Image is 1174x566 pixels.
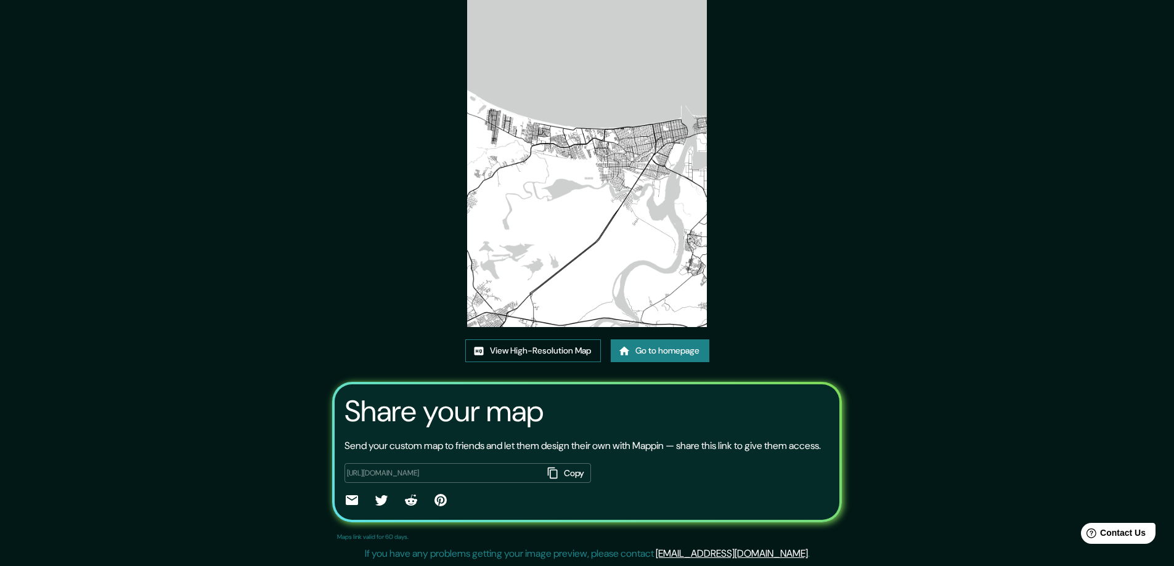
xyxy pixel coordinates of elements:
[656,547,808,560] a: [EMAIL_ADDRESS][DOMAIN_NAME]
[344,439,821,453] p: Send your custom map to friends and let them design their own with Mappin — share this link to gi...
[365,546,810,561] p: If you have any problems getting your image preview, please contact .
[1064,518,1160,552] iframe: Help widget launcher
[337,532,409,541] p: Maps link valid for 60 days.
[465,339,601,362] a: View High-Resolution Map
[344,394,544,429] h3: Share your map
[611,339,709,362] a: Go to homepage
[543,463,591,483] button: Copy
